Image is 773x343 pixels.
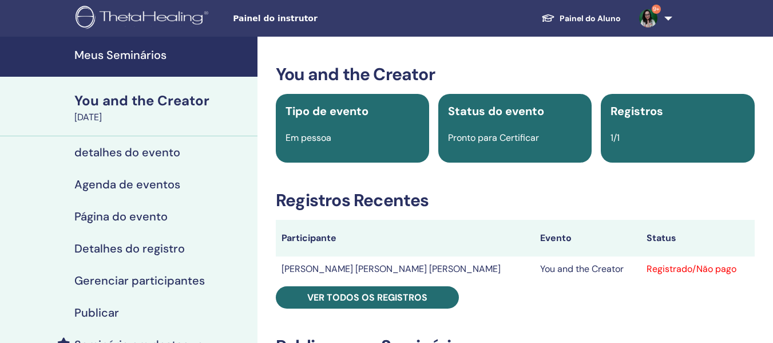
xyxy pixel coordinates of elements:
[276,190,755,211] h3: Registros Recentes
[641,220,755,257] th: Status
[74,210,168,223] h4: Página do evento
[286,104,368,119] span: Tipo de evento
[534,220,641,257] th: Evento
[74,48,251,62] h4: Meus Seminários
[307,291,427,303] span: Ver todos os registros
[74,178,180,191] h4: Agenda de eventos
[276,64,755,85] h3: You and the Creator
[74,242,185,255] h4: Detalhes do registro
[276,220,534,257] th: Participante
[448,132,539,144] span: Pronto para Certificar
[74,274,205,287] h4: Gerenciar participantes
[74,111,251,124] div: [DATE]
[639,9,657,27] img: default.jpg
[534,257,641,282] td: You and the Creator
[647,262,749,276] div: Registrado/Não pago
[76,6,212,31] img: logo.png
[611,104,663,119] span: Registros
[74,91,251,111] div: You and the Creator
[541,13,555,23] img: graduation-cap-white.svg
[74,145,180,159] h4: detalhes do evento
[652,5,661,14] span: 9+
[532,8,630,29] a: Painel do Aluno
[611,132,620,144] span: 1/1
[233,13,405,25] span: Painel do instrutor
[74,306,119,320] h4: Publicar
[276,257,534,282] td: [PERSON_NAME] [PERSON_NAME] [PERSON_NAME]
[448,104,544,119] span: Status do evento
[68,91,257,124] a: You and the Creator[DATE]
[276,286,459,309] a: Ver todos os registros
[286,132,331,144] span: Em pessoa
